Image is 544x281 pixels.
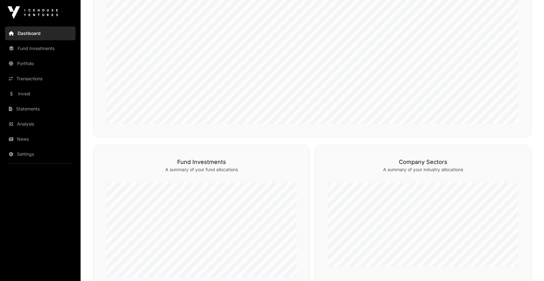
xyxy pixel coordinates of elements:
[106,158,297,166] h3: Fund Investments
[328,158,518,166] h3: Company Sectors
[5,57,76,70] a: Portfolio
[8,6,58,19] img: Icehouse Ventures Logo
[5,147,76,161] a: Settings
[5,102,76,116] a: Statements
[5,132,76,146] a: News
[5,26,76,40] a: Dashboard
[5,117,76,131] a: Analysis
[106,166,297,173] p: A summary of your fund allocations
[328,166,518,173] p: A summary of your industry allocations
[5,87,76,101] a: Invest
[5,72,76,86] a: Transactions
[5,42,76,55] a: Fund Investments
[513,251,544,281] iframe: Chat Widget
